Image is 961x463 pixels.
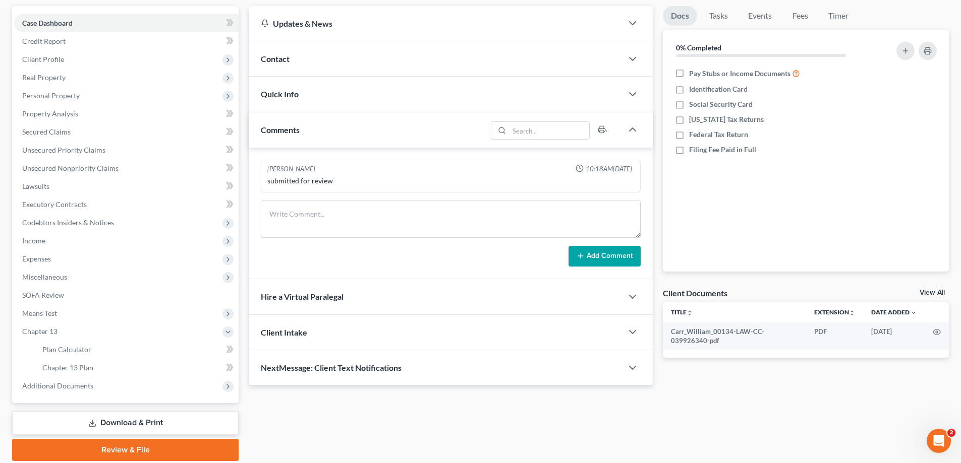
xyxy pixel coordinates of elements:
span: Pay Stubs or Income Documents [689,69,790,79]
a: Unsecured Nonpriority Claims [14,159,239,177]
td: [DATE] [863,322,925,350]
a: View All [920,289,945,296]
a: Secured Claims [14,123,239,141]
td: PDF [806,322,863,350]
span: Property Analysis [22,109,78,118]
span: Federal Tax Return [689,129,748,140]
a: Lawsuits [14,177,239,195]
a: SOFA Review [14,286,239,304]
a: Titleunfold_more [671,308,693,316]
span: Plan Calculator [42,345,91,354]
i: unfold_more [849,310,855,316]
a: Case Dashboard [14,14,239,32]
span: Miscellaneous [22,273,67,281]
span: NextMessage: Client Text Notifications [261,363,402,372]
a: Property Analysis [14,105,239,123]
input: Search... [510,122,590,139]
span: Additional Documents [22,381,93,390]
span: Expenses [22,254,51,263]
a: Fees [784,6,816,26]
div: [PERSON_NAME] [267,164,315,174]
span: Hire a Virtual Paralegal [261,292,344,301]
span: Personal Property [22,91,80,100]
span: Filing Fee Paid in Full [689,145,756,155]
a: Credit Report [14,32,239,50]
span: Codebtors Insiders & Notices [22,218,114,227]
a: Events [740,6,780,26]
button: Add Comment [569,246,641,267]
span: Unsecured Nonpriority Claims [22,164,119,172]
span: [US_STATE] Tax Returns [689,114,764,124]
a: Tasks [701,6,736,26]
a: Timer [820,6,857,26]
iframe: Intercom live chat [927,429,951,453]
i: unfold_more [687,310,693,316]
a: Plan Calculator [34,341,239,359]
span: Chapter 13 [22,327,58,336]
span: Credit Report [22,37,66,45]
i: expand_more [911,310,917,316]
span: Social Security Card [689,99,753,109]
span: Income [22,236,45,245]
span: Identification Card [689,84,748,94]
div: submitted for review [267,176,634,186]
a: Docs [663,6,697,26]
a: Unsecured Priority Claims [14,141,239,159]
div: Client Documents [663,288,727,298]
a: Download & Print [12,411,239,435]
div: Updates & News [261,18,610,29]
a: Extensionunfold_more [814,308,855,316]
span: Secured Claims [22,127,71,136]
span: Client Intake [261,327,307,337]
span: Comments [261,125,300,135]
span: Client Profile [22,55,64,63]
td: Carr_William_00134-LAW-CC-039926340-pdf [663,322,806,350]
span: Case Dashboard [22,19,73,27]
a: Date Added expand_more [871,308,917,316]
a: Review & File [12,439,239,461]
a: Executory Contracts [14,195,239,214]
strong: 0% Completed [676,43,721,52]
span: Quick Info [261,89,299,99]
span: Lawsuits [22,182,49,190]
span: Unsecured Priority Claims [22,146,105,154]
span: 10:18AM[DATE] [586,164,632,174]
span: Contact [261,54,290,63]
span: Real Property [22,73,66,82]
span: SOFA Review [22,291,64,299]
span: Chapter 13 Plan [42,363,93,372]
span: 2 [947,429,955,437]
span: Means Test [22,309,57,317]
span: Executory Contracts [22,200,87,209]
a: Chapter 13 Plan [34,359,239,377]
